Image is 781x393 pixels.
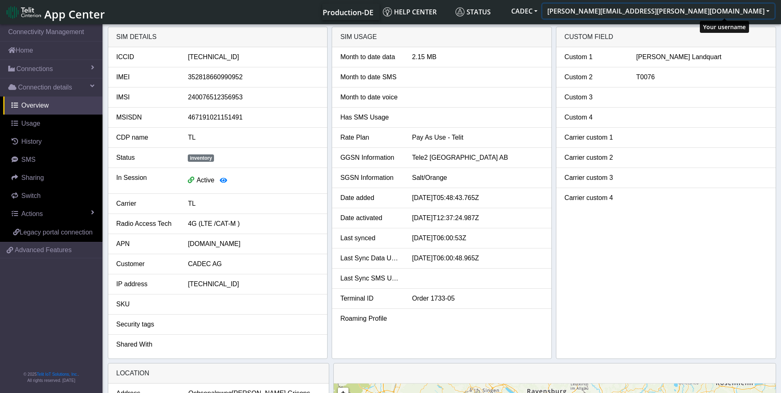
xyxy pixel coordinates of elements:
[334,213,406,223] div: Date activated
[182,219,325,229] div: 4G (LTE /CAT-M )
[21,156,36,163] span: SMS
[558,92,630,102] div: Custom 3
[334,113,406,122] div: Has SMS Usage
[406,52,549,62] div: 2.15 MB
[406,294,549,303] div: Order 1733-05
[110,173,182,188] div: In Session
[334,233,406,243] div: Last synced
[455,7,491,16] span: Status
[44,7,105,22] span: App Center
[334,314,406,324] div: Roaming Profile
[110,279,182,289] div: IP address
[323,7,373,17] span: Production-DE
[188,154,214,162] span: inventory
[406,133,549,142] div: Pay As Use - Telit
[558,72,630,82] div: Custom 2
[110,92,182,102] div: IMSI
[452,4,506,20] a: Status
[406,213,549,223] div: [DATE]T12:37:24.987Z
[406,253,549,263] div: [DATE]T06:00:48.965Z
[334,153,406,163] div: GGSN Information
[334,193,406,203] div: Date added
[214,173,232,188] button: View session details
[21,102,49,109] span: Overview
[700,21,749,33] div: Your username
[334,133,406,142] div: Rate Plan
[182,259,325,269] div: CADEC AG
[21,120,40,127] span: Usage
[334,173,406,183] div: SGSN Information
[21,192,41,199] span: Switch
[182,72,325,82] div: 352818660990952
[108,363,329,384] div: LOCATION
[21,138,42,145] span: History
[334,72,406,82] div: Month to date SMS
[630,72,774,82] div: T0076
[383,7,392,16] img: knowledge.svg
[110,52,182,62] div: ICCID
[3,187,102,205] a: Switch
[110,340,182,349] div: Shared With
[542,4,774,18] button: [PERSON_NAME][EMAIL_ADDRESS][PERSON_NAME][DOMAIN_NAME]
[196,177,214,184] span: Active
[108,27,328,47] div: SIM details
[334,92,406,102] div: Month to date voice
[182,133,325,142] div: TL
[110,299,182,309] div: SKU
[3,205,102,223] a: Actions
[332,27,551,47] div: SIM usage
[322,4,373,20] a: Your current platform instance
[37,372,78,377] a: Telit IoT Solutions, Inc.
[21,174,44,181] span: Sharing
[110,239,182,249] div: APN
[506,4,542,18] button: CADEC
[406,233,549,243] div: [DATE]T06:00:53Z
[558,153,630,163] div: Carrier custom 2
[182,92,325,102] div: 240076512356953
[380,4,452,20] a: Help center
[334,273,406,283] div: Last Sync SMS Usage
[182,279,325,289] div: [TECHNICAL_ID]
[182,113,325,122] div: 467191021151491
[110,319,182,329] div: Security tags
[110,199,182,209] div: Carrier
[110,259,182,269] div: Customer
[3,133,102,151] a: History
[110,72,182,82] div: IMEI
[182,199,325,209] div: TL
[334,52,406,62] div: Month to date data
[18,83,72,92] span: Connection details
[334,253,406,263] div: Last Sync Data Usage
[406,173,549,183] div: Salt/Orange
[3,115,102,133] a: Usage
[16,64,53,74] span: Connections
[110,153,182,163] div: Status
[21,210,43,217] span: Actions
[630,52,774,62] div: [PERSON_NAME] Landquart
[110,133,182,142] div: CDP name
[7,6,41,19] img: logo-telit-cinterion-gw-new.png
[558,193,630,203] div: Carrier custom 4
[20,229,93,236] span: Legacy portal connection
[556,27,776,47] div: Custom field
[7,3,104,21] a: App Center
[455,7,465,16] img: status.svg
[334,294,406,303] div: Terminal ID
[558,52,630,62] div: Custom 1
[3,151,102,169] a: SMS
[3,169,102,187] a: Sharing
[558,113,630,122] div: Custom 4
[383,7,437,16] span: Help center
[558,173,630,183] div: Carrier custom 3
[558,133,630,142] div: Carrier custom 1
[110,219,182,229] div: Radio Access Tech
[182,239,325,249] div: [DOMAIN_NAME]
[110,113,182,122] div: MSISDN
[3,97,102,115] a: Overview
[15,245,72,255] span: Advanced Features
[406,193,549,203] div: [DATE]T05:48:43.765Z
[182,52,325,62] div: [TECHNICAL_ID]
[406,153,549,163] div: Tele2 [GEOGRAPHIC_DATA] AB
